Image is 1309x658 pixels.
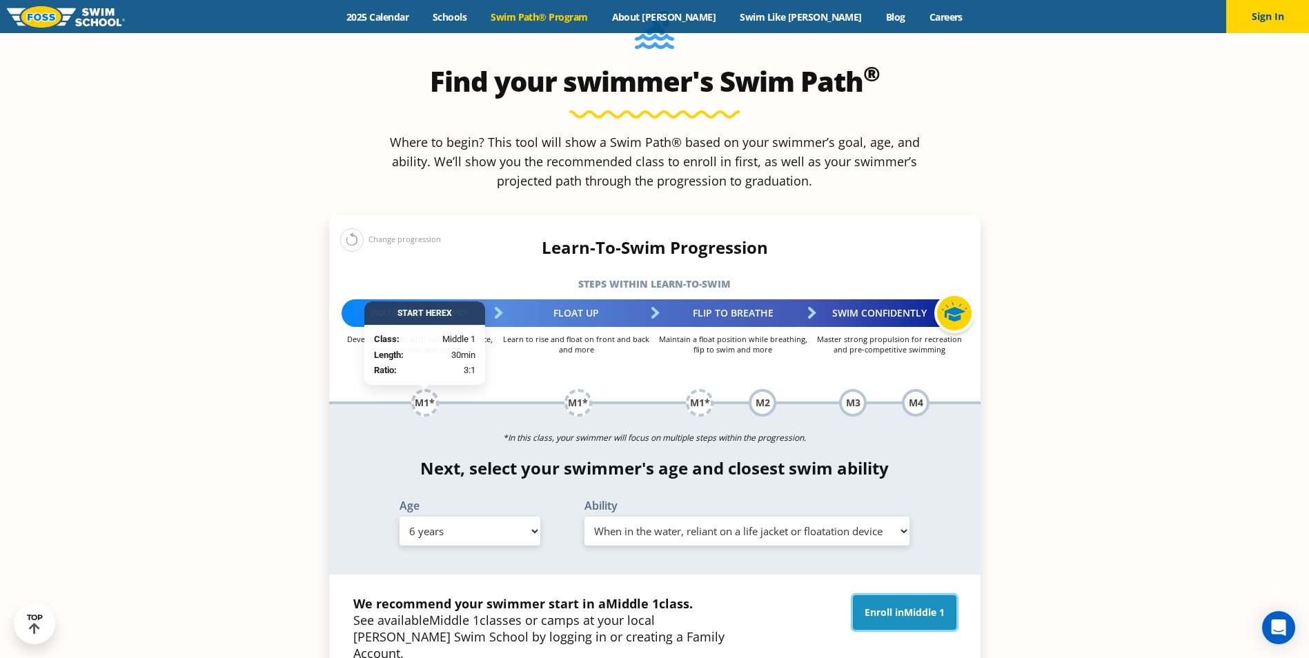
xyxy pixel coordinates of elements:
[464,363,475,377] span: 3:1
[374,350,404,360] strong: Length:
[904,606,945,619] span: Middle 1
[853,595,956,630] a: Enroll inMiddle 1
[749,389,776,417] div: M2
[353,595,693,612] strong: We recommend your swimmer start in a class.
[655,299,811,327] div: Flip to Breathe
[600,10,728,23] a: About [PERSON_NAME]
[342,334,498,355] p: Develop comfort with water on the face, submersion and more
[902,389,929,417] div: M4
[374,365,397,375] strong: Ratio:
[329,459,981,478] h4: Next, select your swimmer's age and closest swim ability
[863,59,880,88] sup: ®
[655,334,811,355] p: Maintain a float position while breathing, flip to swim and more
[335,10,421,23] a: 2025 Calendar
[446,308,452,318] span: X
[451,348,475,362] span: 30min
[329,238,981,257] h4: Learn-To-Swim Progression
[400,500,540,511] label: Age
[874,10,917,23] a: Blog
[342,299,498,327] div: Water Adjustment
[384,132,925,190] p: Where to begin? This tool will show a Swim Path® based on your swimmer’s goal, age, and ability. ...
[811,299,968,327] div: Swim Confidently
[498,299,655,327] div: Float Up
[917,10,974,23] a: Careers
[479,10,600,23] a: Swim Path® Program
[7,6,125,28] img: FOSS Swim School Logo
[27,613,43,635] div: TOP
[1262,611,1295,644] div: Open Intercom Messenger
[329,428,981,448] p: *In this class, your swimmer will focus on multiple steps within the progression.
[421,10,479,23] a: Schools
[728,10,874,23] a: Swim Like [PERSON_NAME]
[442,332,475,346] span: Middle 1
[635,11,674,58] img: Foss-Location-Swimming-Pool-Person.svg
[329,65,981,98] h2: Find your swimmer's Swim Path
[340,228,441,252] div: Change progression
[329,275,981,294] h5: Steps within Learn-to-Swim
[374,334,400,344] strong: Class:
[429,612,480,628] span: Middle 1
[498,334,655,355] p: Learn to rise and float on front and back and more
[811,334,968,355] p: Master strong propulsion for recreation and pre-competitive swimming
[584,500,910,511] label: Ability
[606,595,659,612] span: Middle 1
[364,301,485,325] div: Start Here
[839,389,867,417] div: M3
